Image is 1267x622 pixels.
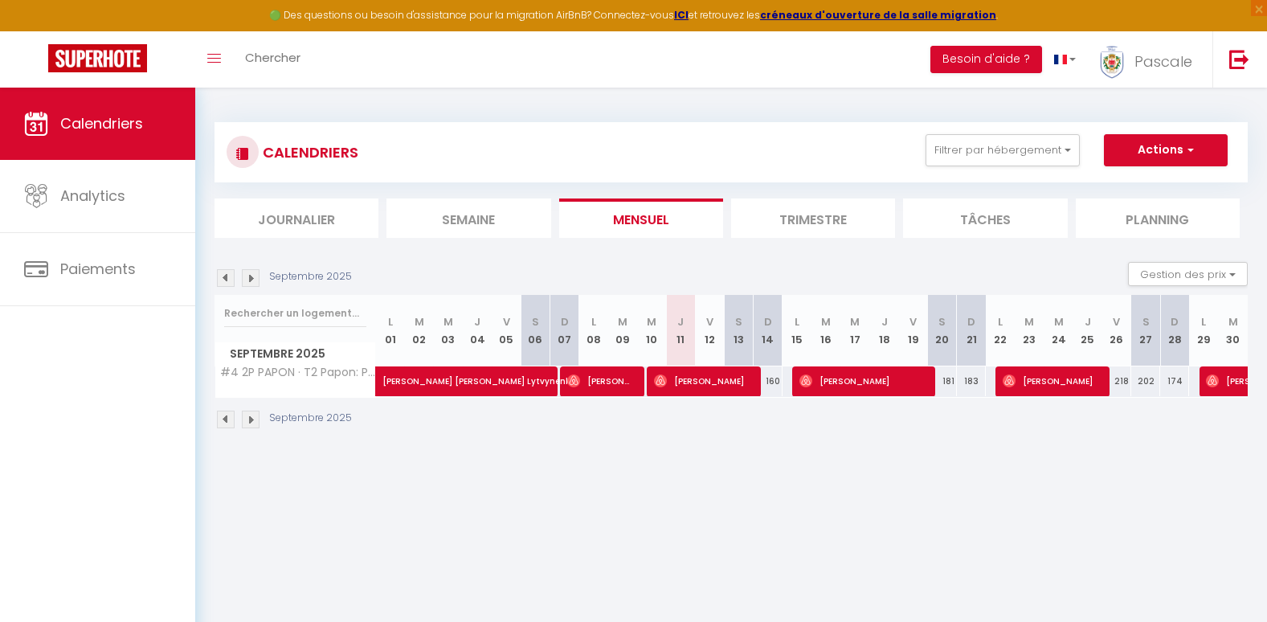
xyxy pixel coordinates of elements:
li: Mensuel [559,198,723,238]
span: [PERSON_NAME] [654,366,750,396]
th: 28 [1160,295,1189,366]
abbr: M [647,314,656,329]
li: Journalier [215,198,378,238]
a: ... Pascale [1088,31,1212,88]
th: 30 [1218,295,1248,366]
th: 14 [754,295,783,366]
abbr: D [561,314,569,329]
button: Filtrer par hébergement [926,134,1080,166]
th: 03 [434,295,463,366]
th: 27 [1131,295,1160,366]
button: Besoin d'aide ? [930,46,1042,73]
div: 183 [957,366,986,396]
span: Analytics [60,186,125,206]
th: 22 [986,295,1015,366]
abbr: J [881,314,888,329]
abbr: D [764,314,772,329]
span: [PERSON_NAME] In T Veld [567,366,635,396]
abbr: S [938,314,946,329]
img: logout [1229,49,1249,69]
span: Paiements [60,259,136,279]
th: 25 [1073,295,1102,366]
button: Actions [1104,134,1228,166]
abbr: V [909,314,917,329]
div: 174 [1160,366,1189,396]
iframe: Chat [1199,550,1255,610]
abbr: D [1171,314,1179,329]
span: [PERSON_NAME] [799,366,925,396]
th: 19 [899,295,928,366]
a: ICI [674,8,689,22]
th: 24 [1044,295,1073,366]
span: Pascale [1134,51,1192,72]
th: 20 [928,295,957,366]
li: Trimestre [731,198,895,238]
th: 09 [608,295,637,366]
abbr: V [1113,314,1120,329]
th: 01 [376,295,405,366]
abbr: M [1024,314,1034,329]
div: 218 [1102,366,1131,396]
a: Chercher [233,31,313,88]
abbr: L [795,314,799,329]
th: 12 [695,295,724,366]
th: 11 [666,295,695,366]
p: Septembre 2025 [269,411,352,426]
span: Chercher [245,49,300,66]
span: [PERSON_NAME] [1003,366,1099,396]
th: 04 [463,295,492,366]
span: Calendriers [60,113,143,133]
abbr: L [591,314,596,329]
abbr: V [706,314,713,329]
th: 18 [869,295,898,366]
img: ... [1100,46,1124,79]
th: 10 [637,295,666,366]
abbr: L [388,314,393,329]
abbr: S [1142,314,1150,329]
th: 21 [957,295,986,366]
abbr: S [735,314,742,329]
th: 23 [1015,295,1044,366]
abbr: M [415,314,424,329]
th: 17 [840,295,869,366]
div: 181 [928,366,957,396]
li: Tâches [903,198,1067,238]
a: créneaux d'ouverture de la salle migration [760,8,996,22]
abbr: D [967,314,975,329]
th: 13 [725,295,754,366]
th: 15 [783,295,811,366]
th: 16 [811,295,840,366]
a: [PERSON_NAME] [PERSON_NAME] Lytvynenko [376,366,405,397]
th: 29 [1189,295,1218,366]
abbr: M [618,314,627,329]
li: Semaine [386,198,550,238]
div: 160 [754,366,783,396]
span: Septembre 2025 [215,342,375,366]
abbr: S [532,314,539,329]
abbr: J [677,314,684,329]
button: Gestion des prix [1128,262,1248,286]
h3: CALENDRIERS [259,134,358,170]
th: 06 [521,295,550,366]
th: 05 [492,295,521,366]
li: Planning [1076,198,1240,238]
div: 202 [1131,366,1160,396]
abbr: L [998,314,1003,329]
abbr: J [474,314,480,329]
abbr: M [1054,314,1064,329]
abbr: M [821,314,831,329]
th: 07 [550,295,579,366]
th: 26 [1102,295,1131,366]
button: Ouvrir le widget de chat LiveChat [13,6,61,55]
th: 02 [405,295,434,366]
abbr: J [1085,314,1091,329]
span: [PERSON_NAME] [PERSON_NAME] Lytvynenko [382,358,604,388]
th: 08 [579,295,608,366]
input: Rechercher un logement... [224,299,366,328]
p: Septembre 2025 [269,269,352,284]
abbr: L [1201,314,1206,329]
abbr: V [503,314,510,329]
abbr: M [1228,314,1238,329]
